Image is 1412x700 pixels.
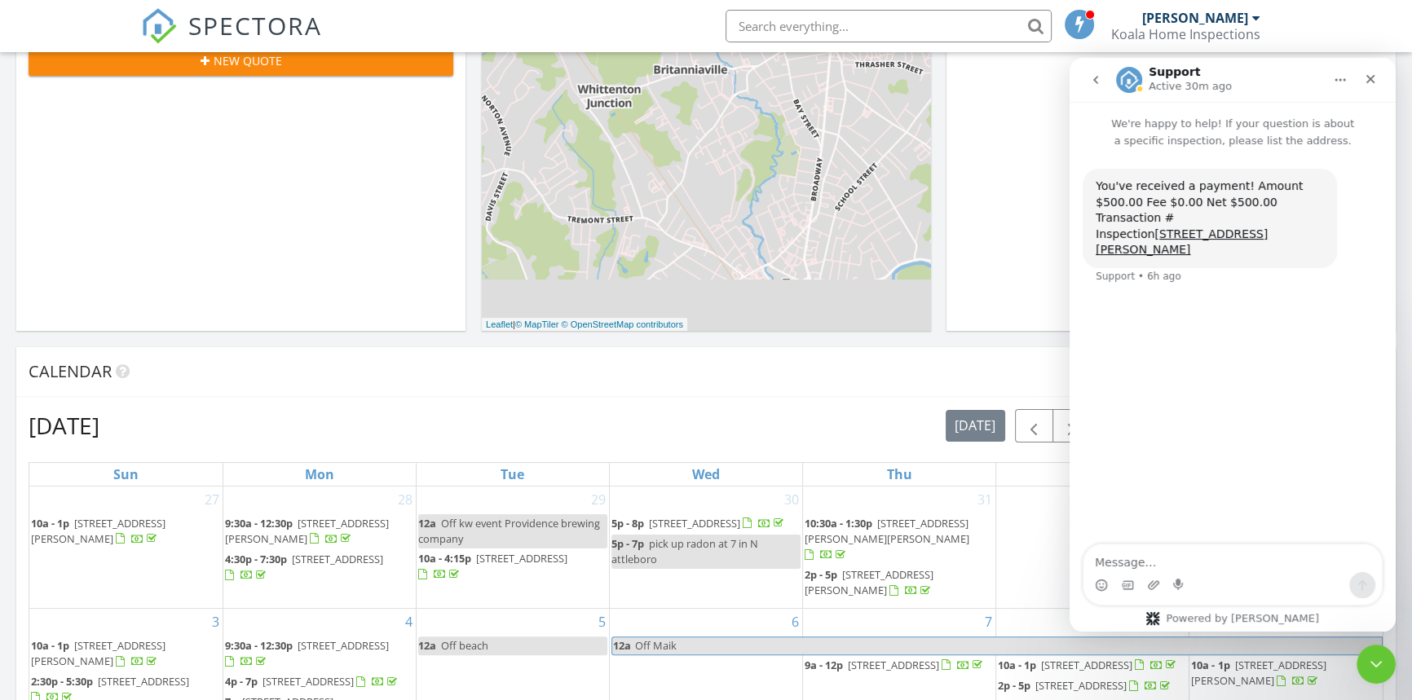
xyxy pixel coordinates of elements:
[726,10,1052,42] input: Search everything...
[611,536,644,551] span: 5p - 7p
[805,658,986,672] a: 9a - 12p [STREET_ADDRESS]
[482,318,687,332] div: |
[998,658,1036,672] span: 10a - 1p
[1142,10,1248,26] div: [PERSON_NAME]
[805,567,837,582] span: 2p - 5p
[803,486,996,609] td: Go to July 31, 2025
[141,22,322,56] a: SPECTORA
[29,486,223,609] td: Go to July 27, 2025
[225,552,383,582] a: 4:30p - 7:30p [STREET_ADDRESS]
[998,678,1173,693] a: 2p - 5p [STREET_ADDRESS]
[418,549,607,584] a: 10a - 4:15p [STREET_ADDRESS]
[689,463,723,486] a: Wednesday
[998,656,1187,676] a: 10a - 1p [STREET_ADDRESS]
[298,638,389,653] span: [STREET_ADDRESS]
[805,656,994,676] a: 9a - 12p [STREET_ADDRESS]
[225,514,414,549] a: 9:30a - 12:30p [STREET_ADDRESS][PERSON_NAME]
[998,678,1030,693] span: 2p - 5p
[225,552,287,566] span: 4:30p - 7:30p
[29,409,99,442] h2: [DATE]
[418,516,600,546] span: Off kw event Providence brewing company
[29,46,453,76] button: New Quote
[418,551,567,581] a: 10a - 4:15p [STREET_ADDRESS]
[201,486,223,513] a: Go to July 27, 2025
[635,638,677,653] span: Off Maik
[996,486,1189,609] td: Go to August 1, 2025
[805,567,933,597] a: 2p - 5p [STREET_ADDRESS][PERSON_NAME]
[974,486,995,513] a: Go to July 31, 2025
[848,658,939,672] span: [STREET_ADDRESS]
[225,674,400,689] a: 4p - 7p [STREET_ADDRESS]
[110,463,142,486] a: Sunday
[649,516,740,531] span: [STREET_ADDRESS]
[805,516,969,561] a: 10:30a - 1:30p [STREET_ADDRESS][PERSON_NAME][PERSON_NAME]
[1111,26,1260,42] div: Koala Home Inspections
[788,609,802,635] a: Go to August 6, 2025
[31,516,165,546] a: 10a - 1p [STREET_ADDRESS][PERSON_NAME]
[416,486,609,609] td: Go to July 29, 2025
[418,516,436,531] span: 12a
[884,463,916,486] a: Thursday
[562,319,683,329] a: © OpenStreetMap contributors
[1191,658,1326,688] span: [STREET_ADDRESS][PERSON_NAME]
[595,609,609,635] a: Go to August 5, 2025
[1041,658,1132,672] span: [STREET_ADDRESS]
[1191,658,1326,688] a: 10a - 1p [STREET_ADDRESS][PERSON_NAME]
[611,516,787,531] a: 5p - 8p [STREET_ADDRESS]
[31,514,221,549] a: 10a - 1p [STREET_ADDRESS][PERSON_NAME]
[588,486,609,513] a: Go to July 29, 2025
[486,319,513,329] a: Leaflet
[1357,645,1396,684] iframe: Intercom live chat
[805,514,994,566] a: 10:30a - 1:30p [STREET_ADDRESS][PERSON_NAME][PERSON_NAME]
[225,638,389,668] a: 9:30a - 12:30p [STREET_ADDRESS]
[476,551,567,566] span: [STREET_ADDRESS]
[1052,409,1091,442] button: Next month
[225,516,293,531] span: 9:30a - 12:30p
[611,516,644,531] span: 5p - 8p
[225,516,389,546] span: [STREET_ADDRESS][PERSON_NAME]
[225,550,414,585] a: 4:30p - 7:30p [STREET_ADDRESS]
[225,638,293,653] span: 9:30a - 12:30p
[611,536,758,566] span: pick up radon at 7 in N attleboro
[609,486,802,609] td: Go to July 30, 2025
[302,463,338,486] a: Monday
[998,658,1179,672] a: 10a - 1p [STREET_ADDRESS]
[418,551,471,566] span: 10a - 4:15p
[31,638,165,668] span: [STREET_ADDRESS][PERSON_NAME]
[1035,678,1127,693] span: [STREET_ADDRESS]
[515,319,559,329] a: © MapTiler
[805,566,994,601] a: 2p - 5p [STREET_ADDRESS][PERSON_NAME]
[98,674,189,689] span: [STREET_ADDRESS]
[225,672,414,692] a: 4p - 7p [STREET_ADDRESS]
[31,516,165,546] span: [STREET_ADDRESS][PERSON_NAME]
[805,658,843,672] span: 9a - 12p
[225,636,414,671] a: 9:30a - 12:30p [STREET_ADDRESS]
[497,463,527,486] a: Tuesday
[31,638,69,653] span: 10a - 1p
[31,638,165,668] a: 10a - 1p [STREET_ADDRESS][PERSON_NAME]
[188,8,322,42] span: SPECTORA
[29,360,112,382] span: Calendar
[263,674,354,689] span: [STREET_ADDRESS]
[395,486,416,513] a: Go to July 28, 2025
[214,52,282,69] span: New Quote
[805,567,933,597] span: [STREET_ADDRESS][PERSON_NAME]
[31,674,93,689] span: 2:30p - 5:30p
[141,8,177,44] img: The Best Home Inspection Software - Spectora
